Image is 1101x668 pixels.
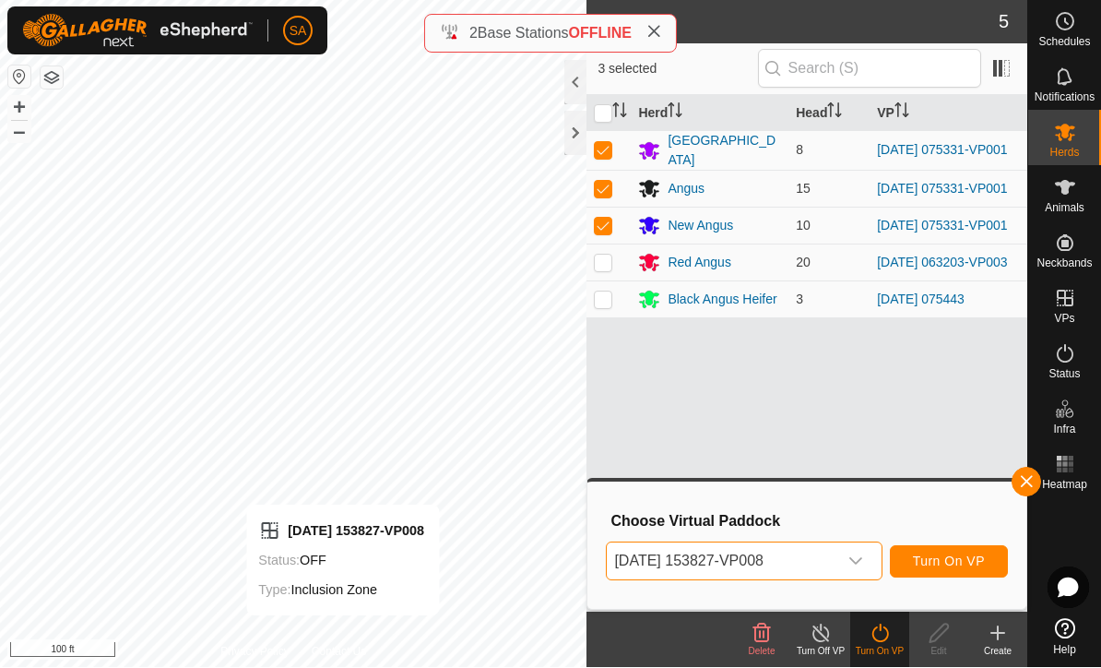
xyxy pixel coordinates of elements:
div: Angus [668,180,704,199]
th: VP [870,96,1027,132]
img: Gallagher Logo [22,15,253,48]
a: [DATE] 075331-VP001 [877,143,1007,158]
p-sorticon: Activate to sort [612,106,627,121]
span: 2 [469,26,478,42]
div: Turn Off VP [791,645,850,659]
button: Map Layers [41,67,63,89]
div: Turn On VP [850,645,909,659]
button: – [8,121,30,143]
div: OFF [258,550,424,572]
label: Status: [258,554,300,568]
button: Turn On VP [890,546,1008,579]
div: Red Angus [668,254,731,273]
span: Turn On VP [913,555,985,569]
span: Neckbands [1036,258,1092,269]
span: Animals [1045,203,1084,214]
span: 5 [999,8,1009,36]
p-sorticon: Activate to sort [827,106,842,121]
span: 10 [796,219,811,233]
input: Search (S) [758,50,981,89]
h2: Herds [598,11,998,33]
span: Herds [1049,148,1079,159]
th: Herd [631,96,788,132]
span: SA [290,22,307,42]
button: Reset Map [8,66,30,89]
span: 8 [796,143,803,158]
span: 20 [796,256,811,270]
span: 3 [796,292,803,307]
span: Delete [749,647,775,657]
a: Help [1028,612,1101,663]
a: Contact Us [312,644,366,661]
span: VPs [1054,314,1074,325]
div: Inclusion Zone [258,579,424,602]
th: Head [788,96,870,132]
a: [DATE] 075331-VP001 [877,182,1007,197]
span: Heatmap [1042,480,1087,491]
div: Edit [909,645,968,659]
span: 15 [796,182,811,197]
span: OFFLINE [569,26,632,42]
p-sorticon: Activate to sort [894,106,909,121]
span: 3 selected [598,60,757,79]
h3: Choose Virtual Paddock [610,513,1008,531]
a: [DATE] 063203-VP003 [877,256,1007,270]
div: dropdown trigger [837,543,874,580]
div: [GEOGRAPHIC_DATA] [668,132,781,171]
button: + [8,97,30,119]
div: [DATE] 153827-VP008 [258,520,424,543]
span: Schedules [1038,37,1090,48]
span: Base Stations [478,26,569,42]
a: [DATE] 075443 [877,292,965,307]
div: Black Angus Heifer [668,291,776,310]
a: Privacy Policy [220,644,290,661]
span: Status [1048,369,1080,380]
div: New Angus [668,217,733,236]
label: Type: [258,583,290,598]
span: Help [1053,645,1076,656]
div: Create [968,645,1027,659]
span: Notifications [1035,92,1095,103]
span: Infra [1053,424,1075,435]
a: [DATE] 075331-VP001 [877,219,1007,233]
p-sorticon: Activate to sort [668,106,682,121]
span: 2025-08-09 153827-VP008 [607,543,836,580]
